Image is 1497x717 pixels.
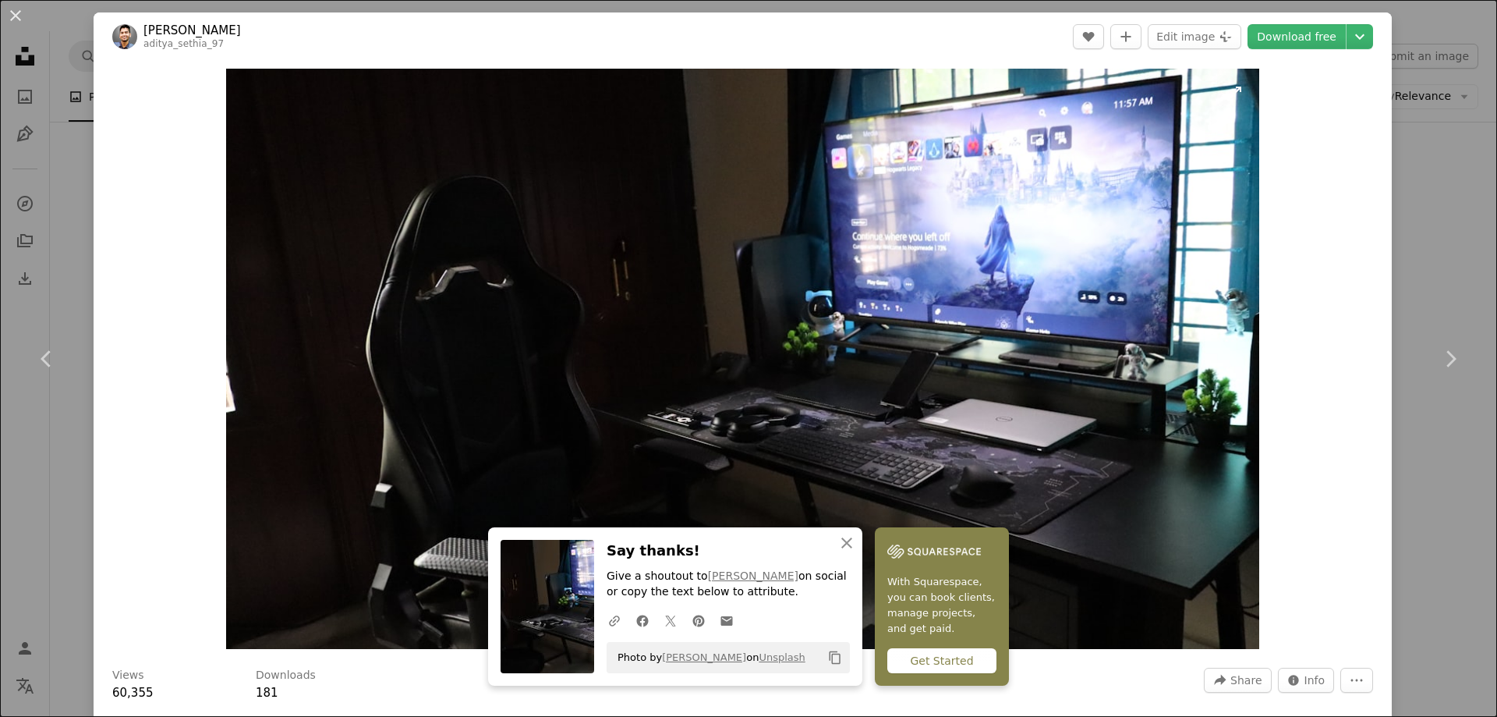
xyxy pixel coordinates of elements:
h3: Views [112,668,144,683]
button: Like [1073,24,1104,49]
a: Download free [1247,24,1346,49]
span: Share [1230,669,1262,692]
a: Share on Twitter [656,605,685,636]
a: Share on Pinterest [685,605,713,636]
a: [PERSON_NAME] [708,570,798,582]
button: Copy to clipboard [822,644,848,671]
span: With Squarespace, you can book clients, manage projects, and get paid. [887,574,996,637]
a: [PERSON_NAME] [662,651,746,663]
button: Zoom in on this image [226,69,1259,649]
img: Go to Aditya Sethia's profile [112,24,137,49]
a: Share over email [713,605,741,636]
a: aditya_sethia_97 [143,38,224,49]
a: Next [1403,284,1497,434]
button: Stats about this image [1278,668,1335,693]
div: Get Started [887,648,996,673]
a: [PERSON_NAME] [143,23,241,38]
img: A computer desk with a large monitor and keyboard [226,69,1259,649]
a: With Squarespace, you can book clients, manage projects, and get paid.Get Started [875,527,1009,686]
button: Share this image [1204,668,1271,693]
span: Photo by on [610,645,805,670]
p: Give a shoutout to on social or copy the text below to attribute. [607,569,850,600]
button: Choose download size [1347,24,1373,49]
h3: Say thanks! [607,540,850,563]
img: file-1747939142011-51e5cc87e3c9 [887,540,981,563]
button: More Actions [1340,668,1373,693]
button: Add to Collection [1110,24,1141,49]
span: Info [1304,669,1325,692]
a: Share on Facebook [628,605,656,636]
span: 60,355 [112,686,154,700]
h3: Downloads [256,668,316,683]
a: Unsplash [759,651,805,663]
button: Edit image [1148,24,1241,49]
span: 181 [256,686,278,700]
